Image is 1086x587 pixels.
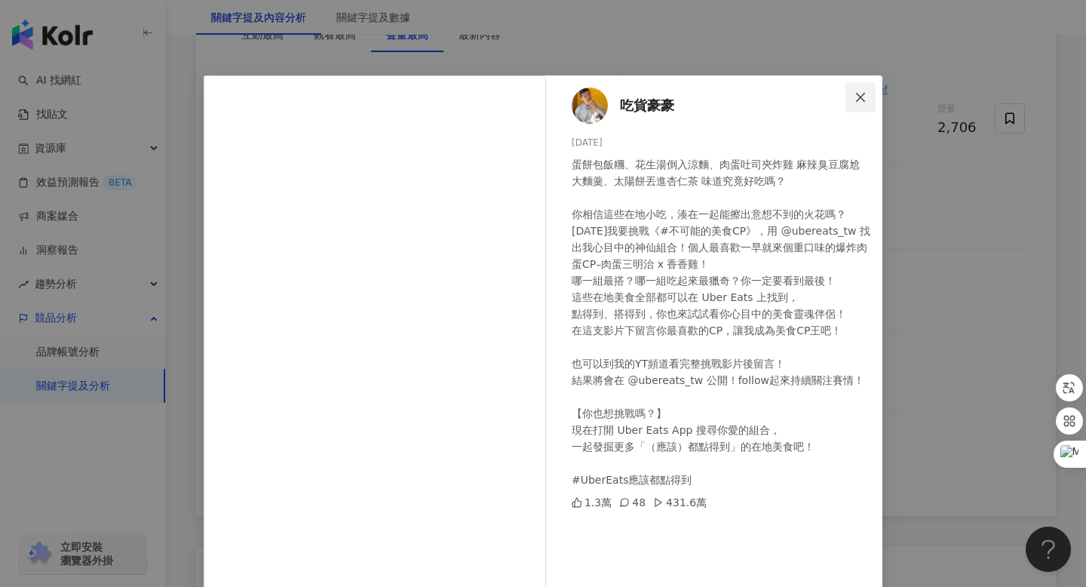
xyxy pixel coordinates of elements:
span: 吃貨豪豪 [620,95,674,116]
div: 蛋餅包飯糰、花生湯倒入涼麵、肉蛋吐司夾炸雞 麻辣臭豆腐尬大麵羹、太陽餅丟進杏仁茶 味道究竟好吃嗎？ 你相信這些在地小吃，湊在一起能擦出意想不到的火花嗎？ [DATE]我要挑戰《#不可能的美食CP... [572,156,870,488]
div: 48 [619,494,646,511]
button: Close [845,82,876,112]
img: KOL Avatar [572,88,608,124]
span: close [854,91,867,103]
div: 1.3萬 [572,494,612,511]
div: [DATE] [572,136,870,150]
a: KOL Avatar吃貨豪豪 [572,88,849,124]
div: 431.6萬 [653,494,707,511]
